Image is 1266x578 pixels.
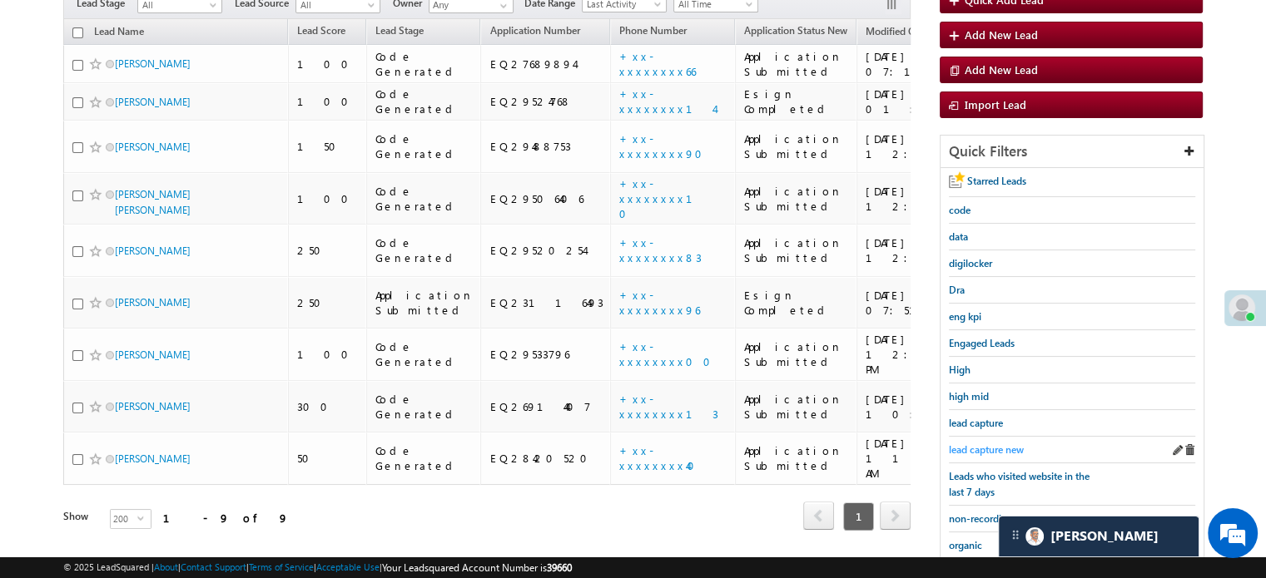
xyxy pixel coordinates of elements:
[880,501,911,530] span: next
[297,451,359,466] div: 50
[111,510,137,528] span: 200
[949,417,1003,429] span: lead capture
[22,154,304,438] textarea: Type your message and hit 'Enter'
[273,8,313,48] div: Minimize live chat window
[297,139,359,154] div: 150
[949,539,982,551] span: organic
[367,22,432,43] a: Lead Stage
[297,57,359,72] div: 100
[1050,528,1159,544] span: Carter
[866,235,986,265] div: [DATE] 12:15 AM
[115,57,191,70] a: [PERSON_NAME]
[949,443,1024,456] span: lead capture new
[744,288,849,318] div: Esign Completed
[949,230,968,243] span: data
[115,296,191,309] a: [PERSON_NAME]
[1009,528,1022,541] img: carter-drag
[375,443,474,473] div: Code Generated
[744,24,847,37] span: Application Status New
[489,24,579,37] span: Application Number
[226,452,302,475] em: Start Chat
[489,451,603,466] div: EQ28420520
[375,288,474,318] div: Application Submitted
[967,175,1026,187] span: Starred Leads
[803,503,834,530] a: prev
[489,347,603,362] div: EQ29533796
[619,86,714,116] a: +xx-xxxxxxxx14
[744,443,849,473] div: Application Submitted
[289,22,354,43] a: Lead Score
[489,243,603,258] div: EQ29520254
[619,24,687,37] span: Phone Number
[619,339,721,368] a: +xx-xxxxxxxx00
[866,436,986,481] div: [DATE] 11:11 AM
[965,62,1038,77] span: Add New Lead
[375,339,474,369] div: Code Generated
[375,49,474,79] div: Code Generated
[949,337,1015,349] span: Engaged Leads
[375,86,474,116] div: Code Generated
[866,131,986,161] div: [DATE] 12:48 AM
[744,235,849,265] div: Application Submitted
[375,131,474,161] div: Code Generated
[115,188,191,216] a: [PERSON_NAME] [PERSON_NAME]
[489,94,603,109] div: EQ29524768
[736,22,856,43] a: Application Status New
[866,49,986,79] div: [DATE] 07:17 AM
[382,561,572,574] span: Your Leadsquared Account Number is
[316,561,380,572] a: Acceptable Use
[1025,527,1044,546] img: Carter
[297,295,359,310] div: 250
[375,24,424,37] span: Lead Stage
[880,503,911,530] a: next
[619,49,696,78] a: +xx-xxxxxxxx66
[297,191,359,206] div: 100
[297,94,359,109] div: 100
[619,235,702,264] a: +xx-xxxxxxxx83
[866,86,986,116] div: [DATE] 01:08 AM
[949,470,1090,498] span: Leads who visited website in the last 7 days
[115,245,191,257] a: [PERSON_NAME]
[744,184,849,214] div: Application Submitted
[998,516,1199,557] div: carter-dragCarter[PERSON_NAME]
[489,191,603,206] div: EQ29506406
[611,22,695,43] a: Phone Number
[619,443,705,472] a: +xx-xxxxxxxx40
[63,560,572,576] span: © 2025 LeadSquared | | | | |
[63,509,97,524] div: Show
[949,284,965,296] span: Dra
[489,399,603,414] div: EQ26914407
[949,257,992,269] span: digilocker
[115,452,191,465] a: [PERSON_NAME]
[866,288,986,318] div: [DATE] 07:51 PM
[181,561,246,572] a: Contact Support
[297,24,345,37] span: Lead Score
[949,363,971,376] span: High
[949,390,989,403] span: high mid
[115,348,191,361] a: [PERSON_NAME]
[137,514,151,521] span: select
[28,87,70,109] img: d_60004797649_company_0_60004797649
[857,22,946,43] a: Modified On (sorted descending)
[949,204,971,216] span: code
[866,184,986,214] div: [DATE] 12:32 AM
[803,501,834,530] span: prev
[547,561,572,574] span: 39660
[249,561,314,572] a: Terms of Service
[744,86,849,116] div: Esign Completed
[744,339,849,369] div: Application Submitted
[115,400,191,413] a: [PERSON_NAME]
[744,49,849,79] div: Application Submitted
[866,392,986,422] div: [DATE] 10:17 AM
[949,310,981,323] span: eng kpi
[115,141,191,153] a: [PERSON_NAME]
[489,57,603,72] div: EQ27689894
[941,136,1204,168] div: Quick Filters
[489,295,603,310] div: EQ23116493
[866,25,921,37] span: Modified On
[744,392,849,422] div: Application Submitted
[866,332,986,377] div: [DATE] 12:10 PM
[619,131,712,161] a: +xx-xxxxxxxx90
[163,508,289,527] div: 1 - 9 of 9
[965,97,1026,111] span: Import Lead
